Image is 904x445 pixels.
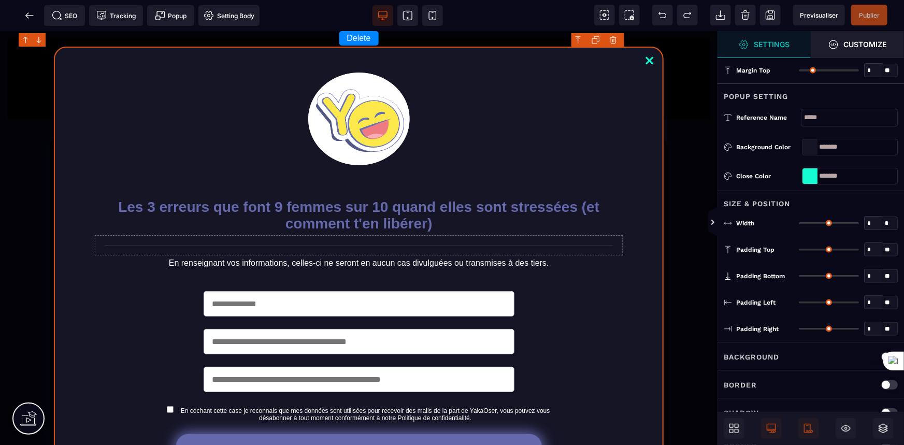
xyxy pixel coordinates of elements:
[118,168,604,200] b: Les 3 erreurs que font 9 femmes sur 10 quand elles sont stressées (et comment t'en libérer)
[308,41,410,134] img: Yakaoser logo
[800,11,838,19] span: Previsualiser
[736,66,770,75] span: Margin Top
[736,246,774,254] span: Padding Top
[859,11,880,19] span: Publier
[639,19,660,42] a: Close
[873,418,894,439] span: Open Layers
[52,10,78,21] span: SEO
[844,40,887,48] strong: Customize
[736,272,785,280] span: Padding Bottom
[724,379,757,391] p: Border
[718,191,904,210] div: Size & Position
[836,418,856,439] span: Hide/Show Block
[793,5,845,25] span: Preview
[718,83,904,103] div: Popup Setting
[736,112,801,123] div: Reference name
[724,407,759,419] p: Shadow
[798,418,819,439] span: Mobile Only
[155,10,187,21] span: Popup
[724,418,744,439] span: Open Blocks
[736,298,776,307] span: Padding Left
[736,325,779,333] span: Padding Right
[105,225,613,239] text: En renseignant vos informations, celles-ci ne seront en aucun cas divulguées ou transmises à des ...
[761,418,782,439] span: Desktop Only
[178,376,553,391] label: En cochant cette case je reconnais que mes données sont utilisées pour recevoir des mails de la p...
[736,142,798,152] div: Background Color
[594,5,615,25] span: View components
[736,171,798,181] div: Close Color
[619,5,640,25] span: Screenshot
[204,10,254,21] span: Setting Body
[736,219,754,227] span: Width
[724,351,779,363] p: Background
[754,40,790,48] strong: Settings
[96,10,136,21] span: Tracking
[811,31,904,58] span: Open Style Manager
[718,31,811,58] span: Settings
